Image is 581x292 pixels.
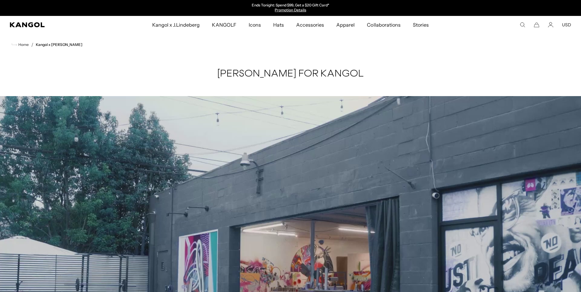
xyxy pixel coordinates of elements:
[520,22,525,28] summary: Search here
[152,16,200,34] span: Kangol x J.Lindeberg
[228,3,354,13] div: 1 of 2
[273,16,284,34] span: Hats
[206,16,242,34] a: KANGOLF
[114,68,467,80] h2: [PERSON_NAME] FOR KANGOL
[212,16,236,34] span: KANGOLF
[17,43,29,47] span: Home
[330,16,361,34] a: Apparel
[249,16,261,34] span: Icons
[243,16,267,34] a: Icons
[407,16,435,34] a: Stories
[361,16,406,34] a: Collaborations
[367,16,400,34] span: Collaborations
[267,16,290,34] a: Hats
[534,22,539,28] button: Cart
[146,16,206,34] a: Kangol x J.Lindeberg
[228,3,354,13] div: Announcement
[36,43,82,47] a: Kangol x [PERSON_NAME]
[10,22,101,27] a: Kangol
[290,16,330,34] a: Accessories
[562,22,571,28] button: USD
[29,41,33,48] li: /
[413,16,429,34] span: Stories
[296,16,324,34] span: Accessories
[228,3,354,13] slideshow-component: Announcement bar
[275,8,306,12] a: Promotion Details
[12,42,29,47] a: Home
[252,3,329,8] p: Ends Tonight: Spend $99, Get a $20 Gift Card*
[548,22,553,28] a: Account
[336,16,355,34] span: Apparel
